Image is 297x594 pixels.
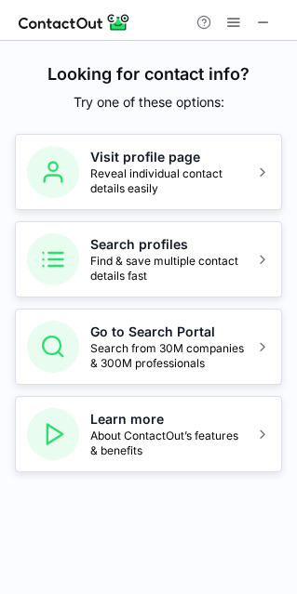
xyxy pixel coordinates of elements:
[27,233,79,285] img: Search profiles
[90,166,244,196] span: Reveal individual contact details easily
[15,309,282,385] button: Go to Search PortalSearch from 30M companies & 300M professionals
[90,341,244,371] span: Search from 30M companies & 300M professionals
[90,410,244,429] h5: Learn more
[90,235,244,254] h5: Search profiles
[15,396,282,472] button: Learn moreAbout ContactOut’s features & benefits
[27,146,79,198] img: Visit profile page
[90,323,244,341] h5: Go to Search Portal
[90,148,244,166] h5: Visit profile page
[15,221,282,297] button: Search profilesFind & save multiple contact details fast
[90,254,244,284] span: Find & save multiple contact details fast
[27,408,79,460] img: Learn more
[90,429,244,458] span: About ContactOut’s features & benefits
[15,134,282,210] button: Visit profile pageReveal individual contact details easily
[19,11,130,33] img: ContactOut v5.3.10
